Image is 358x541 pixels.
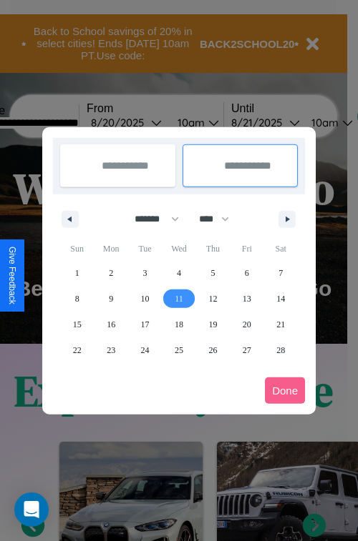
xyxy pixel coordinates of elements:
[143,260,147,286] span: 3
[175,337,183,363] span: 25
[60,286,94,312] button: 8
[230,337,263,363] button: 27
[243,337,251,363] span: 27
[162,286,195,312] button: 11
[60,312,94,337] button: 15
[73,337,82,363] span: 22
[162,312,195,337] button: 18
[128,286,162,312] button: 10
[243,286,251,312] span: 13
[230,286,263,312] button: 13
[264,312,298,337] button: 21
[264,237,298,260] span: Sat
[208,312,217,337] span: 19
[7,247,17,304] div: Give Feedback
[175,286,183,312] span: 11
[107,312,115,337] span: 16
[243,312,251,337] span: 20
[264,337,298,363] button: 28
[94,337,127,363] button: 23
[208,337,217,363] span: 26
[196,337,230,363] button: 26
[141,312,150,337] span: 17
[196,286,230,312] button: 12
[279,260,283,286] span: 7
[196,312,230,337] button: 19
[94,312,127,337] button: 16
[128,312,162,337] button: 17
[128,260,162,286] button: 3
[60,237,94,260] span: Sun
[196,237,230,260] span: Thu
[276,337,285,363] span: 28
[265,377,305,404] button: Done
[94,260,127,286] button: 2
[73,312,82,337] span: 15
[230,312,263,337] button: 20
[75,286,79,312] span: 8
[230,260,263,286] button: 6
[94,237,127,260] span: Mon
[128,237,162,260] span: Tue
[196,260,230,286] button: 5
[109,260,113,286] span: 2
[177,260,181,286] span: 4
[276,312,285,337] span: 21
[211,260,215,286] span: 5
[60,260,94,286] button: 1
[162,337,195,363] button: 25
[175,312,183,337] span: 18
[141,337,150,363] span: 24
[245,260,249,286] span: 6
[276,286,285,312] span: 14
[162,260,195,286] button: 4
[109,286,113,312] span: 9
[75,260,79,286] span: 1
[128,337,162,363] button: 24
[208,286,217,312] span: 12
[94,286,127,312] button: 9
[14,492,49,527] div: Open Intercom Messenger
[141,286,150,312] span: 10
[60,337,94,363] button: 22
[264,286,298,312] button: 14
[264,260,298,286] button: 7
[162,237,195,260] span: Wed
[230,237,263,260] span: Fri
[107,337,115,363] span: 23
